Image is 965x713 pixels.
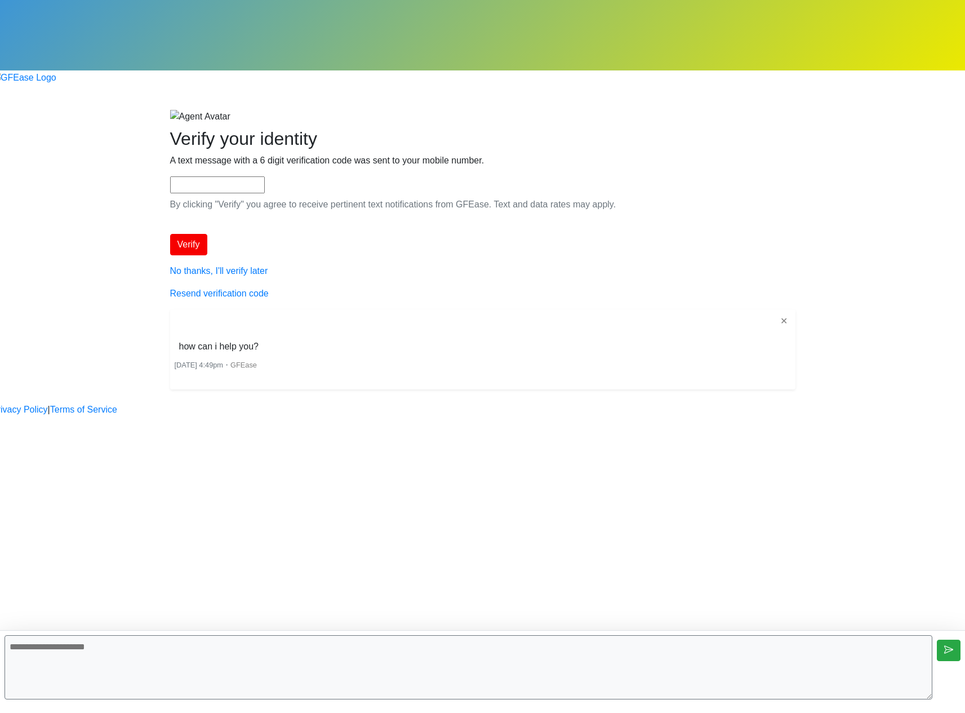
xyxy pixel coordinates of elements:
h2: Verify your identity [170,128,795,149]
a: | [48,403,50,417]
a: No thanks, I'll verify later [170,266,268,276]
a: Resend verification code [170,289,269,298]
button: ✕ [777,314,791,329]
p: By clicking "Verify" you agree to receive pertinent text notifications from GFEase. Text and data... [170,198,795,211]
small: ・ [175,361,257,369]
span: [DATE] 4:49pm [175,361,224,369]
span: GFEase [230,361,257,369]
a: Terms of Service [50,403,117,417]
button: Verify [170,234,207,255]
li: how can i help you? [175,338,263,356]
img: Agent Avatar [170,110,230,123]
p: A text message with a 6 digit verification code was sent to your mobile number. [170,154,795,167]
